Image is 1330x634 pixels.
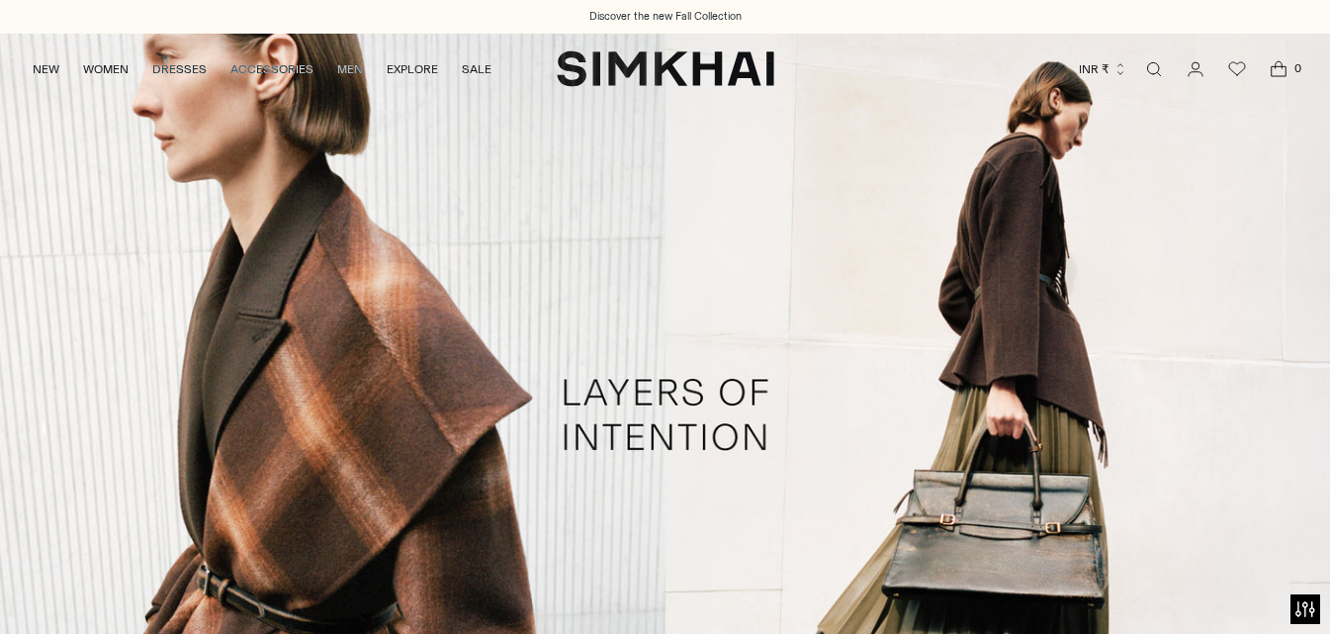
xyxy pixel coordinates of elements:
a: MEN [337,47,363,91]
a: WOMEN [83,47,129,91]
a: SIMKHAI [557,49,774,88]
a: DRESSES [152,47,207,91]
span: 0 [1288,59,1306,77]
button: INR ₹ [1079,47,1127,91]
a: SALE [462,47,491,91]
a: EXPLORE [387,47,438,91]
a: Open search modal [1134,49,1174,89]
a: Discover the new Fall Collection [589,9,742,25]
a: Go to the account page [1176,49,1215,89]
a: NEW [33,47,59,91]
a: Wishlist [1217,49,1257,89]
a: ACCESSORIES [230,47,313,91]
a: Open cart modal [1259,49,1298,89]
